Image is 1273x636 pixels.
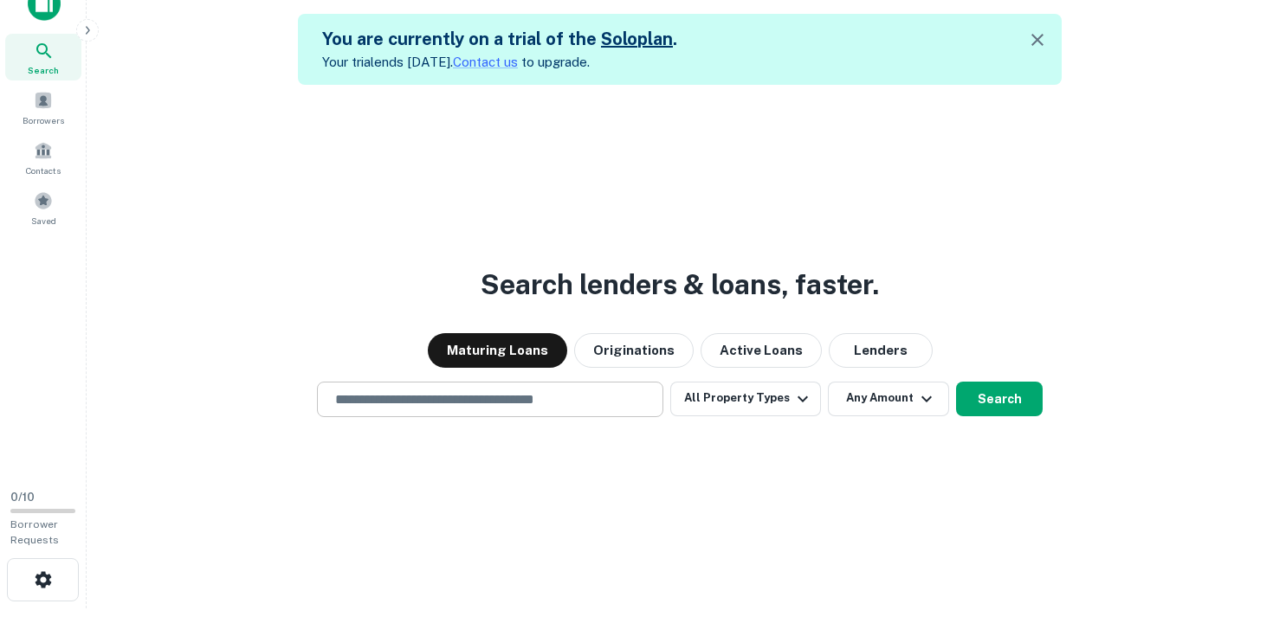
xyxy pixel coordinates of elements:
span: Contacts [26,164,61,177]
span: 0 / 10 [10,491,35,504]
button: Originations [574,333,694,368]
button: Active Loans [701,333,822,368]
button: Maturing Loans [428,333,567,368]
a: Contact us [453,55,518,69]
iframe: Chat Widget [1186,498,1273,581]
button: Any Amount [828,382,949,416]
button: Search [956,382,1043,416]
a: Contacts [5,134,81,181]
p: Your trial ends [DATE]. to upgrade. [322,52,677,73]
h5: You are currently on a trial of the . [322,26,677,52]
span: Saved [31,214,56,228]
a: Soloplan [601,29,673,49]
span: Search [28,63,59,77]
button: All Property Types [670,382,821,416]
span: Borrowers [23,113,64,127]
a: Saved [5,184,81,231]
button: Lenders [829,333,933,368]
h3: Search lenders & loans, faster. [481,264,879,305]
a: Search [5,34,81,80]
span: Borrower Requests [10,518,59,546]
a: Borrowers [5,84,81,131]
